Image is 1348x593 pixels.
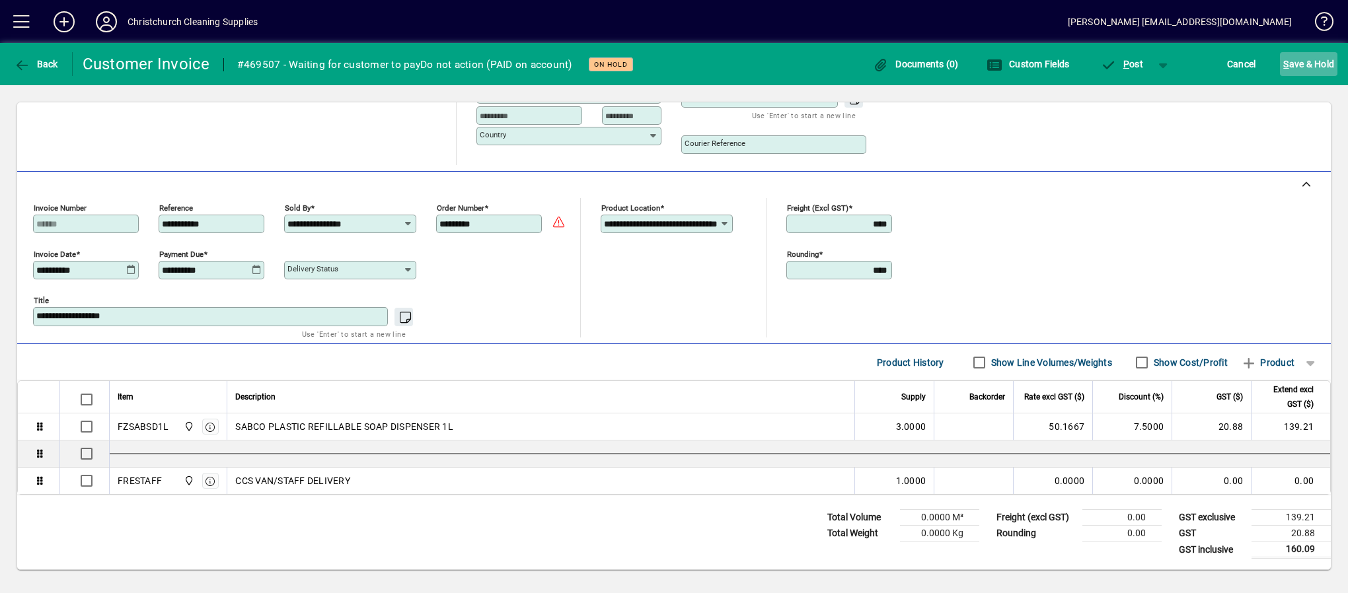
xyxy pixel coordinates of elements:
[873,59,959,69] span: Documents (0)
[159,250,204,259] mat-label: Payment due
[1068,11,1292,32] div: [PERSON_NAME] [EMAIL_ADDRESS][DOMAIN_NAME]
[83,53,210,75] div: Customer Invoice
[34,250,76,259] mat-label: Invoice date
[685,139,745,148] mat-label: Courier Reference
[1151,356,1228,369] label: Show Cost/Profit
[1022,474,1084,487] div: 0.0000
[752,108,856,123] mat-hint: Use 'Enter' to start a new line
[1283,59,1289,69] span: S
[1234,351,1301,374] button: Product
[1123,59,1129,69] span: P
[787,203,848,213] mat-label: Freight (excl GST)
[872,351,950,374] button: Product History
[1305,3,1331,46] a: Knowledge Base
[1252,510,1331,526] td: 139.21
[1022,420,1084,433] div: 50.1667
[1172,413,1251,440] td: 20.88
[594,60,628,69] span: On hold
[1172,526,1252,541] td: GST
[11,52,61,76] button: Back
[1283,53,1334,75] span: ave & Hold
[1092,413,1172,440] td: 7.5000
[1082,510,1162,526] td: 0.00
[990,510,1082,526] td: Freight (excl GST)
[302,326,406,341] mat-hint: Use 'Enter' to start a new line
[480,130,506,139] mat-label: Country
[118,390,133,404] span: Item
[235,420,453,433] span: SABCO PLASTIC REFILLABLE SOAP DISPENSER 1L
[159,203,193,213] mat-label: Reference
[1259,382,1314,411] span: Extend excl GST ($)
[1172,541,1252,558] td: GST inclusive
[43,10,85,34] button: Add
[1094,52,1150,76] button: Post
[821,526,900,541] td: Total Weight
[983,52,1073,76] button: Custom Fields
[1251,413,1330,440] td: 139.21
[14,59,58,69] span: Back
[1082,526,1162,541] td: 0.00
[987,59,1070,69] span: Custom Fields
[1172,468,1251,494] td: 0.00
[1241,352,1294,373] span: Product
[877,352,944,373] span: Product History
[989,356,1112,369] label: Show Line Volumes/Weights
[1172,510,1252,526] td: GST exclusive
[128,11,258,32] div: Christchurch Cleaning Supplies
[870,52,962,76] button: Documents (0)
[1024,390,1084,404] span: Rate excl GST ($)
[235,474,350,487] span: CCS VAN/STAFF DELIVERY
[901,390,926,404] span: Supply
[118,420,168,433] div: FZSABSD1L
[1217,390,1243,404] span: GST ($)
[821,510,900,526] td: Total Volume
[34,203,87,213] mat-label: Invoice number
[1224,52,1259,76] button: Cancel
[237,54,572,75] div: #469507 - Waiting for customer to payDo not action (PAID on account)
[180,473,196,488] span: Christchurch Cleaning Supplies Ltd
[1119,390,1164,404] span: Discount (%)
[1252,541,1331,558] td: 160.09
[601,203,660,213] mat-label: Product location
[437,203,484,213] mat-label: Order number
[787,250,819,259] mat-label: Rounding
[1280,52,1337,76] button: Save & Hold
[34,296,49,305] mat-label: Title
[896,420,926,433] span: 3.0000
[1227,53,1256,75] span: Cancel
[1252,526,1331,541] td: 20.88
[287,264,338,273] mat-label: Delivery status
[1100,59,1143,69] span: ost
[118,474,162,487] div: FRESTAFF
[1251,468,1330,494] td: 0.00
[896,474,926,487] span: 1.0000
[235,390,276,404] span: Description
[1092,468,1172,494] td: 0.0000
[900,526,979,541] td: 0.0000 Kg
[85,10,128,34] button: Profile
[969,390,1005,404] span: Backorder
[900,510,979,526] td: 0.0000 M³
[990,526,1082,541] td: Rounding
[180,419,196,434] span: Christchurch Cleaning Supplies Ltd
[285,203,311,213] mat-label: Sold by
